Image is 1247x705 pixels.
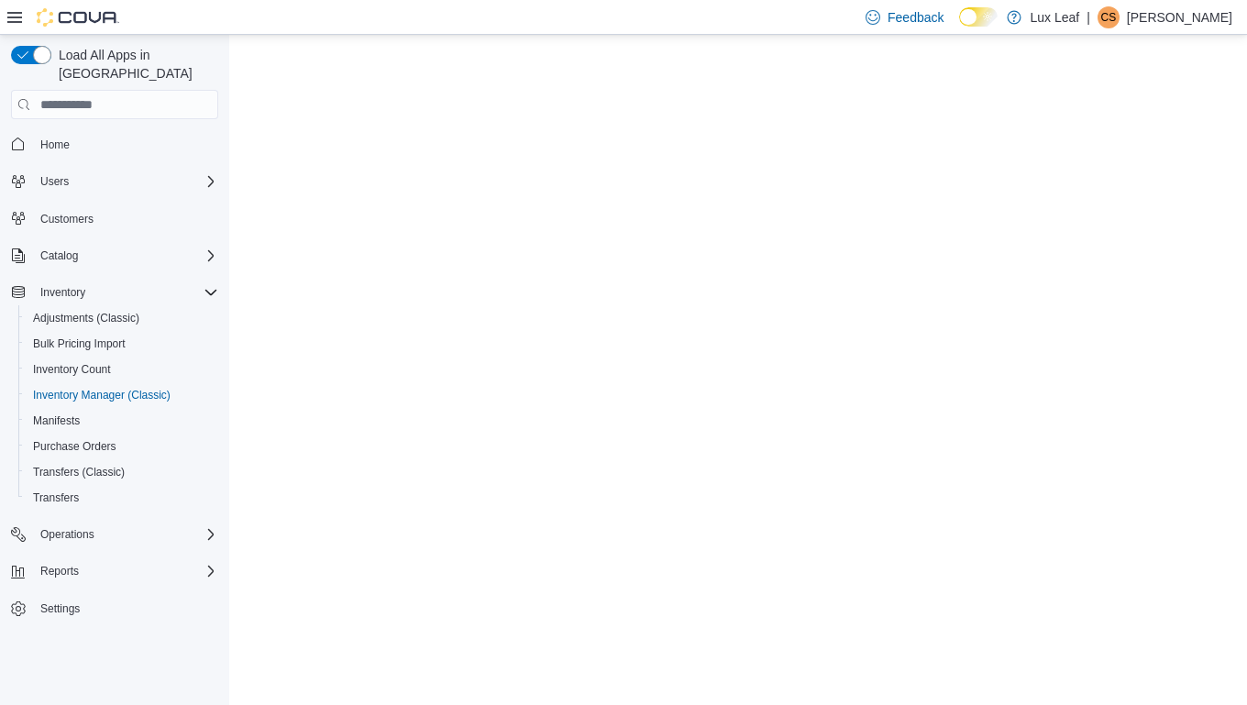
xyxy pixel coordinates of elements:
[1031,6,1080,28] p: Lux Leaf
[26,487,218,509] span: Transfers
[18,357,226,382] button: Inventory Count
[26,435,218,457] span: Purchase Orders
[33,336,126,351] span: Bulk Pricing Import
[33,490,79,505] span: Transfers
[26,384,178,406] a: Inventory Manager (Classic)
[4,280,226,305] button: Inventory
[26,333,218,355] span: Bulk Pricing Import
[33,560,86,582] button: Reports
[33,388,171,402] span: Inventory Manager (Classic)
[40,138,70,152] span: Home
[4,243,226,269] button: Catalog
[26,384,218,406] span: Inventory Manager (Classic)
[1127,6,1232,28] p: [PERSON_NAME]
[33,171,218,193] span: Users
[40,285,85,300] span: Inventory
[40,174,69,189] span: Users
[18,382,226,408] button: Inventory Manager (Classic)
[18,485,226,511] button: Transfers
[4,130,226,157] button: Home
[26,410,218,432] span: Manifests
[4,522,226,547] button: Operations
[26,333,133,355] a: Bulk Pricing Import
[18,408,226,434] button: Manifests
[4,558,226,584] button: Reports
[33,281,93,303] button: Inventory
[33,311,139,325] span: Adjustments (Classic)
[33,413,80,428] span: Manifests
[33,465,125,479] span: Transfers (Classic)
[33,598,87,620] a: Settings
[33,281,218,303] span: Inventory
[4,169,226,194] button: Users
[26,358,118,380] a: Inventory Count
[4,595,226,622] button: Settings
[18,459,226,485] button: Transfers (Classic)
[959,7,998,27] input: Dark Mode
[33,523,218,545] span: Operations
[40,212,94,226] span: Customers
[33,208,101,230] a: Customers
[1087,6,1090,28] p: |
[26,487,86,509] a: Transfers
[26,358,218,380] span: Inventory Count
[26,307,147,329] a: Adjustments (Classic)
[40,527,94,542] span: Operations
[40,564,79,578] span: Reports
[959,27,960,28] span: Dark Mode
[26,435,124,457] a: Purchase Orders
[33,171,76,193] button: Users
[4,205,226,232] button: Customers
[18,305,226,331] button: Adjustments (Classic)
[26,307,218,329] span: Adjustments (Classic)
[40,248,78,263] span: Catalog
[33,439,116,454] span: Purchase Orders
[37,8,119,27] img: Cova
[33,597,218,620] span: Settings
[33,362,111,377] span: Inventory Count
[1098,6,1120,28] div: Carter Sawicki
[26,410,87,432] a: Manifests
[33,560,218,582] span: Reports
[1101,6,1117,28] span: CS
[33,207,218,230] span: Customers
[18,434,226,459] button: Purchase Orders
[40,601,80,616] span: Settings
[51,46,218,83] span: Load All Apps in [GEOGRAPHIC_DATA]
[888,8,944,27] span: Feedback
[26,461,132,483] a: Transfers (Classic)
[33,134,77,156] a: Home
[33,245,85,267] button: Catalog
[11,123,218,669] nav: Complex example
[33,132,218,155] span: Home
[26,461,218,483] span: Transfers (Classic)
[33,523,102,545] button: Operations
[18,331,226,357] button: Bulk Pricing Import
[33,245,218,267] span: Catalog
